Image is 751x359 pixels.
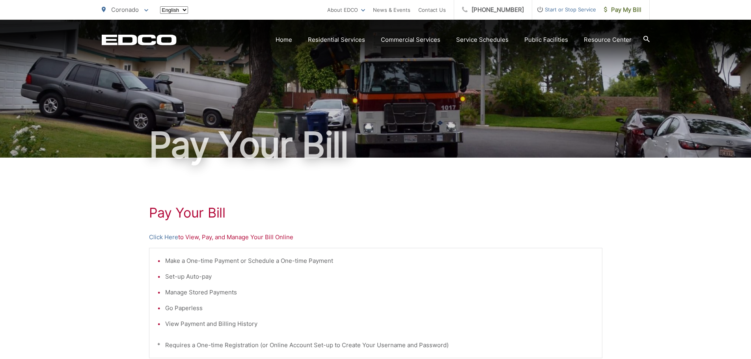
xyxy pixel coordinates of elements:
[456,35,509,45] a: Service Schedules
[160,6,188,14] select: Select a language
[149,233,178,242] a: Click Here
[165,319,594,329] li: View Payment and Billing History
[102,125,650,165] h1: Pay Your Bill
[149,233,602,242] p: to View, Pay, and Manage Your Bill Online
[157,340,594,350] p: * Requires a One-time Registration (or Online Account Set-up to Create Your Username and Password)
[111,6,139,13] span: Coronado
[102,34,177,45] a: EDCD logo. Return to the homepage.
[373,5,410,15] a: News & Events
[327,5,365,15] a: About EDCO
[149,205,602,221] h1: Pay Your Bill
[524,35,568,45] a: Public Facilities
[418,5,446,15] a: Contact Us
[604,5,641,15] span: Pay My Bill
[381,35,440,45] a: Commercial Services
[165,303,594,313] li: Go Paperless
[276,35,292,45] a: Home
[308,35,365,45] a: Residential Services
[584,35,632,45] a: Resource Center
[165,272,594,281] li: Set-up Auto-pay
[165,256,594,266] li: Make a One-time Payment or Schedule a One-time Payment
[165,288,594,297] li: Manage Stored Payments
